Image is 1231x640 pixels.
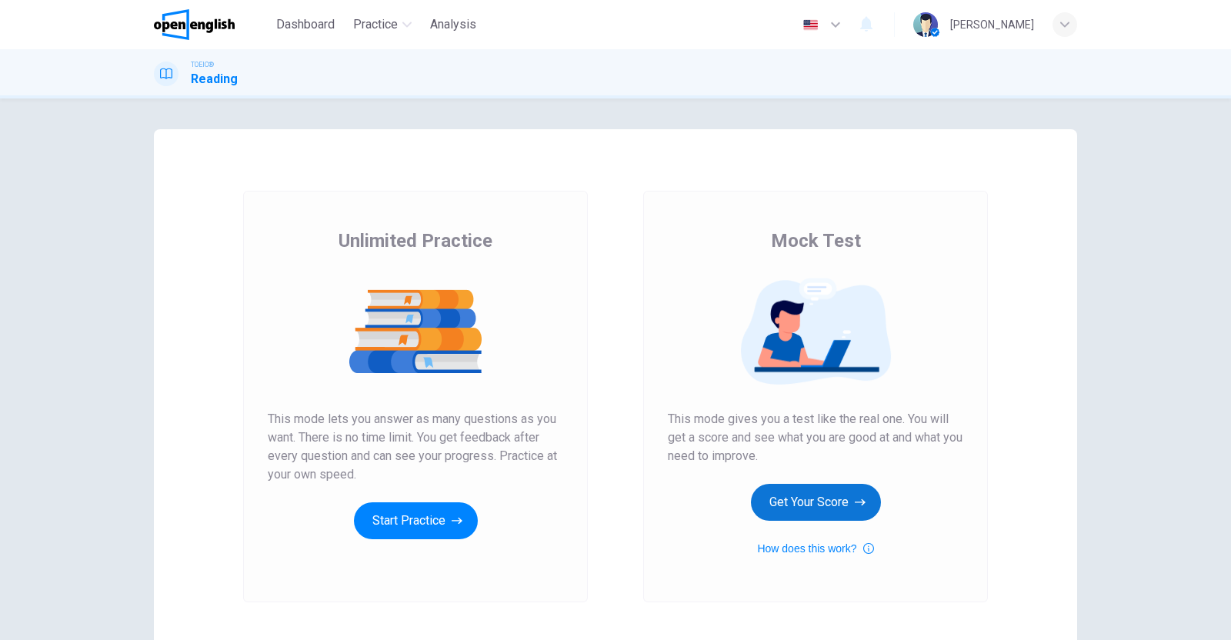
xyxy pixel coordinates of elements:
[354,502,478,539] button: Start Practice
[270,11,341,38] button: Dashboard
[353,15,398,34] span: Practice
[191,70,238,88] h1: Reading
[268,410,563,484] span: This mode lets you answer as many questions as you want. There is no time limit. You get feedback...
[668,410,963,465] span: This mode gives you a test like the real one. You will get a score and see what you are good at a...
[913,12,938,37] img: Profile picture
[950,15,1034,34] div: [PERSON_NAME]
[347,11,418,38] button: Practice
[424,11,482,38] button: Analysis
[154,9,235,40] img: OpenEnglish logo
[154,9,270,40] a: OpenEnglish logo
[801,19,820,31] img: en
[751,484,881,521] button: Get Your Score
[191,59,214,70] span: TOEIC®
[430,15,476,34] span: Analysis
[757,539,873,558] button: How does this work?
[276,15,335,34] span: Dashboard
[771,228,861,253] span: Mock Test
[339,228,492,253] span: Unlimited Practice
